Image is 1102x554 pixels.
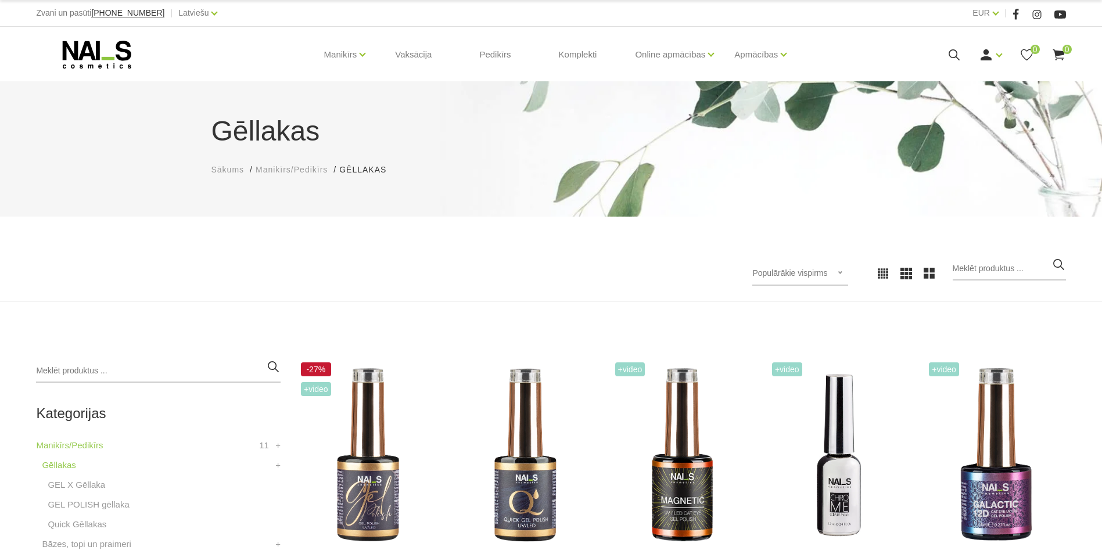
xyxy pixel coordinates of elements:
li: Gēllakas [339,164,398,176]
a: EUR [972,6,990,20]
a: GEL POLISH gēllaka [48,498,129,512]
a: 0 [1051,48,1066,62]
a: + [275,438,281,452]
span: 0 [1031,45,1040,54]
span: +Video [929,362,959,376]
a: Vaksācija [386,27,441,82]
span: -27% [301,362,331,376]
div: Zvani un pasūti [36,6,164,20]
span: Manikīrs/Pedikīrs [256,165,328,174]
a: Latviešu [178,6,209,20]
span: | [1004,6,1007,20]
span: +Video [301,382,331,396]
a: + [275,458,281,472]
h1: Gēllakas [211,110,891,152]
a: Bāzes, topi un praimeri [42,537,131,551]
a: GEL X Gēllaka [48,478,105,492]
a: Manikīrs [324,31,357,78]
a: + [275,537,281,551]
a: Apmācības [734,31,778,78]
img: Paredzēta hromēta jeb spoguļspīduma efekta veidošanai uz pilnas naga plātnes vai atsevišķiem diza... [769,359,909,551]
input: Meklēt produktus ... [953,257,1066,280]
a: Quick Gēllakas [48,517,106,531]
a: [PHONE_NUMBER] [91,9,164,17]
a: Manikīrs/Pedikīrs [256,164,328,176]
span: +Video [772,362,802,376]
a: Manikīrs/Pedikīrs [36,438,103,452]
img: Ilgnoturīga gellaka, kas sastāv no metāla mikrodaļiņām, kuras īpaša magnēta ietekmē var pārvērst ... [612,359,752,551]
a: Online apmācības [635,31,705,78]
a: Sākums [211,164,245,176]
img: Ilgnoturīga, intensīvi pigmentēta gellaka. Viegli klājas, lieliski žūst, nesaraujas, neatkāpjas n... [298,359,437,551]
span: Populārākie vispirms [752,268,827,278]
img: Ātri, ērti un vienkārši!Intensīvi pigmentēta gellaka, kas perfekti klājas arī vienā slānī, tādā v... [455,359,594,551]
h2: Kategorijas [36,406,281,421]
span: 11 [259,438,269,452]
a: Gēllakas [42,458,76,472]
a: Pedikīrs [470,27,520,82]
span: +Video [615,362,645,376]
input: Meklēt produktus ... [36,359,281,383]
span: 0 [1062,45,1072,54]
span: Sākums [211,165,245,174]
span: | [170,6,173,20]
a: Komplekti [550,27,606,82]
img: Daudzdimensionāla magnētiskā gellaka, kas satur smalkas, atstarojošas hroma daļiņas. Ar īpaša mag... [926,359,1065,551]
a: 0 [1020,48,1034,62]
span: [PHONE_NUMBER] [91,8,164,17]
